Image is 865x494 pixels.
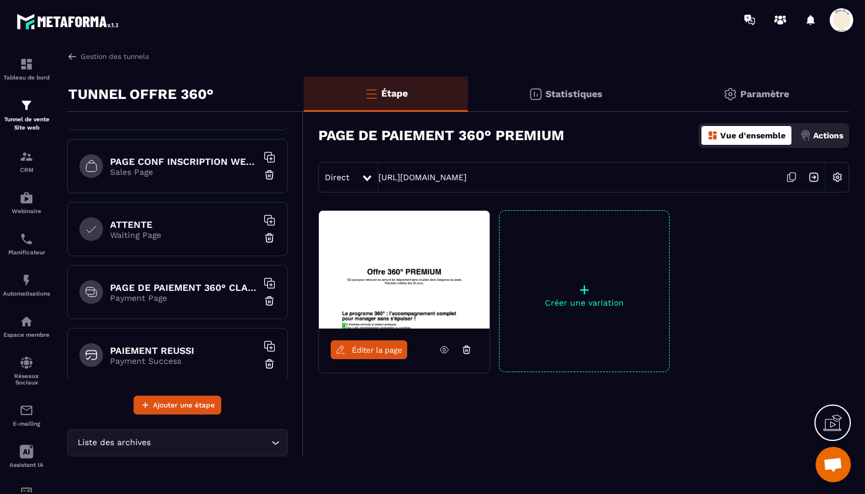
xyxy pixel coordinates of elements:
[3,48,50,89] a: formationformationTableau de bord
[19,314,34,329] img: automations
[3,249,50,256] p: Planificateur
[19,273,34,287] img: automations
[153,399,215,411] span: Ajouter une étape
[67,429,288,456] div: Search for option
[264,358,275,370] img: trash
[740,88,789,100] p: Paramètre
[325,173,350,182] span: Direct
[545,88,603,100] p: Statistiques
[110,345,257,356] h6: PAIEMENT REUSSI
[723,87,737,101] img: setting-gr.5f69749f.svg
[3,306,50,347] a: automationsautomationsEspace membre
[381,88,408,99] p: Étape
[67,51,78,62] img: arrow
[110,230,257,240] p: Waiting Page
[67,51,149,62] a: Gestion des tunnels
[110,282,257,293] h6: PAGE DE PAIEMENT 360° CLASSIQUE
[3,264,50,306] a: automationsautomationsAutomatisations
[264,295,275,307] img: trash
[813,131,843,140] p: Actions
[3,347,50,394] a: social-networksocial-networkRéseaux Sociaux
[19,356,34,370] img: social-network
[19,191,34,205] img: automations
[3,223,50,264] a: schedulerschedulerPlanificateur
[110,293,257,303] p: Payment Page
[19,57,34,71] img: formation
[3,394,50,436] a: emailemailE-mailing
[826,166,849,188] img: setting-w.858f3a88.svg
[110,219,257,230] h6: ATTENTE
[318,127,564,144] h3: PAGE DE PAIEMENT 360° PREMIUM
[264,169,275,181] img: trash
[3,89,50,141] a: formationformationTunnel de vente Site web
[3,74,50,81] p: Tableau de bord
[3,290,50,297] p: Automatisations
[19,150,34,164] img: formation
[707,130,718,141] img: dashboard-orange.40269519.svg
[19,98,34,112] img: formation
[110,156,257,167] h6: PAGE CONF INSCRIPTION WEBINAIRE
[3,462,50,468] p: Assistant IA
[19,403,34,417] img: email
[500,281,669,298] p: +
[3,208,50,214] p: Webinaire
[3,182,50,223] a: automationsautomationsWebinaire
[331,340,407,359] a: Éditer la page
[319,211,490,329] img: image
[19,232,34,246] img: scheduler
[528,87,543,101] img: stats.20deebd0.svg
[16,11,122,32] img: logo
[352,346,402,354] span: Éditer la page
[816,447,851,482] div: Ouvrir le chat
[3,141,50,182] a: formationformationCRM
[803,166,825,188] img: arrow-next.bcc2205e.svg
[110,356,257,366] p: Payment Success
[264,232,275,244] img: trash
[720,131,786,140] p: Vue d'ensemble
[134,396,221,415] button: Ajouter une étape
[3,115,50,132] p: Tunnel de vente Site web
[378,173,467,182] a: [URL][DOMAIN_NAME]
[68,82,214,106] p: TUNNEL OFFRE 360°
[75,436,153,449] span: Liste des archives
[500,298,669,307] p: Créer une variation
[110,167,257,177] p: Sales Page
[153,436,268,449] input: Search for option
[3,436,50,477] a: Assistant IA
[3,420,50,427] p: E-mailing
[3,167,50,173] p: CRM
[3,331,50,338] p: Espace membre
[364,87,378,101] img: bars-o.4a397970.svg
[3,373,50,386] p: Réseaux Sociaux
[800,130,811,141] img: actions.d6e523a2.png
